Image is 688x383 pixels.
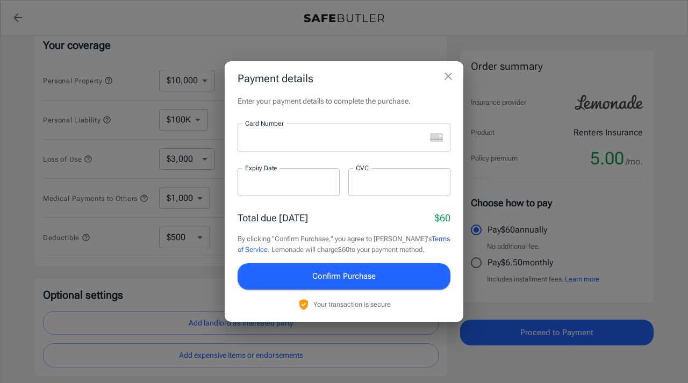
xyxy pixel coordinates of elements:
[245,177,332,187] iframe: Защищенное окно для ввода даты истечения срока
[435,211,450,225] p: $60
[245,119,283,128] label: Card Number
[312,269,376,283] span: Confirm Purchase
[245,133,426,143] iframe: Защищенное окно для ввода номера карты
[225,61,463,96] h2: Payment details
[238,211,308,225] p: Total due [DATE]
[245,163,277,172] label: Expiry Date
[238,234,450,255] p: By clicking "Confirm Purchase," you agree to [PERSON_NAME]'s . Lemonade will charge $60 to your p...
[238,96,450,106] p: Enter your payment details to complete the purchase.
[438,66,459,87] button: close
[430,133,443,142] svg: unknown
[313,299,391,309] p: Your transaction is secure
[356,177,443,187] iframe: Защищенное окно для ввода CVC-кода
[238,263,450,289] button: Confirm Purchase
[238,235,450,254] a: Terms of Service
[356,163,369,172] label: CVC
